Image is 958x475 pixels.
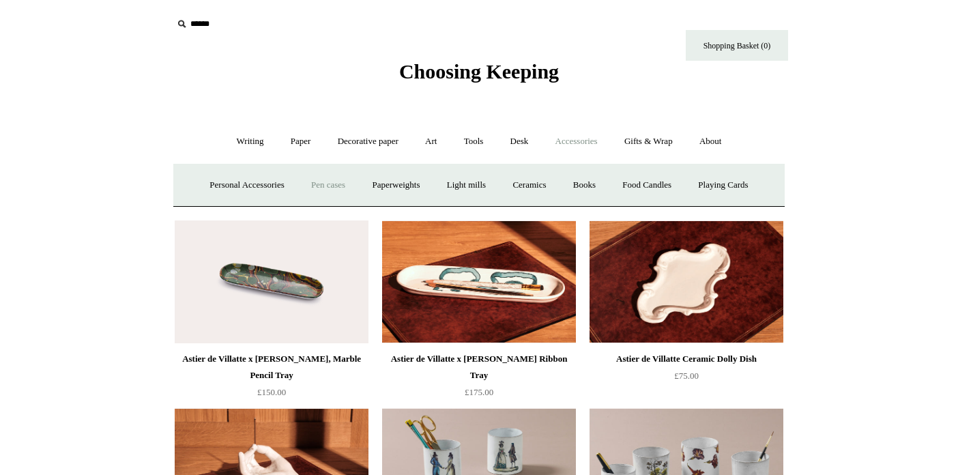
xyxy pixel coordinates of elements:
[175,220,368,343] a: Astier de Villatte x John Derian Desk, Marble Pencil Tray Astier de Villatte x John Derian Desk, ...
[278,124,323,160] a: Paper
[175,220,368,343] img: Astier de Villatte x John Derian Desk, Marble Pencil Tray
[175,351,368,407] a: Astier de Villatte x [PERSON_NAME], Marble Pencil Tray £150.00
[257,387,286,397] span: £150.00
[543,124,610,160] a: Accessories
[325,124,411,160] a: Decorative paper
[299,167,358,203] a: Pen cases
[590,351,783,407] a: Astier de Villatte Ceramic Dolly Dish £75.00
[197,167,296,203] a: Personal Accessories
[399,60,559,83] span: Choosing Keeping
[382,351,576,407] a: Astier de Villatte x [PERSON_NAME] Ribbon Tray £175.00
[687,124,734,160] a: About
[178,351,365,384] div: Astier de Villatte x [PERSON_NAME], Marble Pencil Tray
[413,124,449,160] a: Art
[382,220,576,343] img: Astier de Villatte x John Derian Ribbon Tray
[561,167,608,203] a: Books
[500,167,558,203] a: Ceramics
[435,167,498,203] a: Light mills
[498,124,541,160] a: Desk
[386,351,572,384] div: Astier de Villatte x [PERSON_NAME] Ribbon Tray
[610,167,684,203] a: Food Candles
[465,387,493,397] span: £175.00
[590,220,783,343] a: Astier de Villatte Ceramic Dolly Dish Astier de Villatte Ceramic Dolly Dish
[452,124,496,160] a: Tools
[590,220,783,343] img: Astier de Villatte Ceramic Dolly Dish
[686,30,788,61] a: Shopping Basket (0)
[686,167,760,203] a: Playing Cards
[382,220,576,343] a: Astier de Villatte x John Derian Ribbon Tray Astier de Villatte x John Derian Ribbon Tray
[224,124,276,160] a: Writing
[593,351,780,367] div: Astier de Villatte Ceramic Dolly Dish
[674,371,699,381] span: £75.00
[612,124,685,160] a: Gifts & Wrap
[399,71,559,81] a: Choosing Keeping
[360,167,432,203] a: Paperweights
